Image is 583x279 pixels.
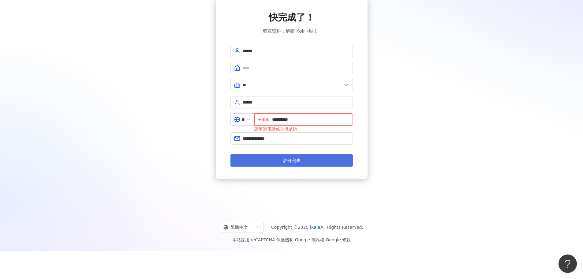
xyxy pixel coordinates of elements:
span: | [324,237,326,242]
span: 快完成了！ [269,11,315,24]
span: 註冊完成 [283,158,300,163]
a: Google 隱私權 [295,237,324,242]
span: 本站採用 reCAPTCHA 保護機制 [232,236,351,243]
span: | [293,237,295,242]
span: 填寫資料，解鎖 Kolr 功能。 [263,28,320,35]
a: Google 條款 [326,237,351,242]
div: 繁體中文 [223,222,255,232]
a: iKala [310,225,320,230]
span: +886 [258,116,270,123]
span: Copyright © 2025 All Rights Reserved. [271,224,363,231]
button: 註冊完成 [230,154,353,167]
div: 請填寫電話或手機號碼 [254,126,353,132]
iframe: Help Scout Beacon - Open [559,254,577,273]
